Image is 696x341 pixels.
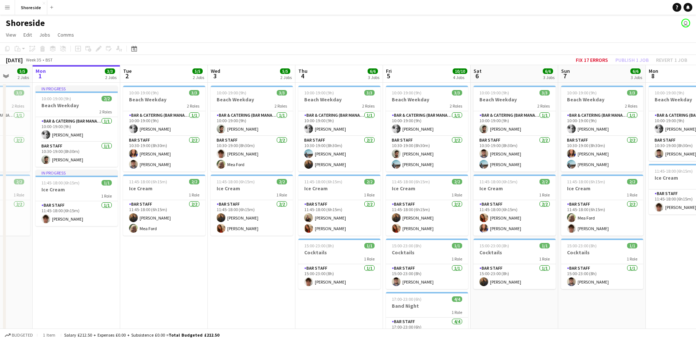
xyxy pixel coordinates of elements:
[474,68,482,74] span: Sat
[298,239,380,289] app-job-card: 15:00-23:00 (8h)1/1Cocktails1 RoleBar Staff1/115:00-23:00 (8h)[PERSON_NAME]
[386,136,468,172] app-card-role: Bar Staff2/210:30-19:00 (8h30m)[PERSON_NAME][PERSON_NAME]
[573,55,611,65] button: Fix 17 errors
[561,264,643,289] app-card-role: Bar Staff1/115:00-23:00 (8h)[PERSON_NAME]
[385,72,392,80] span: 5
[298,96,380,103] h3: Beach Weekday
[561,111,643,136] app-card-role: Bar & Catering (Bar Manager)1/110:00-19:00 (9h)[PERSON_NAME]
[24,57,43,63] span: Week 35
[392,296,421,302] span: 17:00-23:00 (6h)
[386,68,392,74] span: Fri
[627,192,637,198] span: 1 Role
[362,103,375,109] span: 2 Roles
[479,243,509,248] span: 15:00-23:00 (8h)
[452,179,462,184] span: 2/2
[386,111,468,136] app-card-role: Bar & Catering (Bar Manager)1/110:00-19:00 (9h)[PERSON_NAME]
[23,31,32,38] span: Edit
[123,200,205,236] app-card-role: Bar Staff2/211:45-18:00 (6h15m)[PERSON_NAME]Mea Ford
[18,75,29,80] div: 2 Jobs
[561,68,570,74] span: Sun
[123,175,205,236] div: 11:45-18:00 (6h15m)2/2Ice Cream1 RoleBar Staff2/211:45-18:00 (6h15m)[PERSON_NAME]Mea Ford
[6,31,16,38] span: View
[14,192,24,198] span: 1 Role
[304,179,342,184] span: 11:45-18:00 (6h15m)
[12,333,33,338] span: Budgeted
[211,86,293,172] app-job-card: 10:00-19:00 (9h)3/3Beach Weekday2 RolesBar & Catering (Bar Manager)1/110:00-19:00 (9h)[PERSON_NAM...
[211,96,293,103] h3: Beach Weekday
[364,90,375,95] span: 3/3
[15,0,47,15] button: Shoreside
[474,86,556,172] div: 10:00-19:00 (9h)3/3Beach Weekday2 RolesBar & Catering (Bar Manager)1/110:00-19:00 (9h)[PERSON_NAM...
[211,200,293,236] app-card-role: Bar Staff2/211:45-18:00 (6h15m)[PERSON_NAME][PERSON_NAME]
[36,30,53,40] a: Jobs
[561,239,643,289] div: 15:00-23:00 (8h)1/1Cocktails1 RoleBar Staff1/115:00-23:00 (8h)[PERSON_NAME]
[45,57,53,63] div: BST
[537,103,550,109] span: 2 Roles
[386,239,468,289] app-job-card: 15:00-23:00 (8h)1/1Cocktails1 RoleBar Staff1/115:00-23:00 (8h)[PERSON_NAME]
[474,239,556,289] app-job-card: 15:00-23:00 (8h)1/1Cocktails1 RoleBar Staff1/115:00-23:00 (8h)[PERSON_NAME]
[298,185,380,192] h3: Ice Cream
[39,31,50,38] span: Jobs
[474,185,556,192] h3: Ice Cream
[648,72,658,80] span: 8
[36,201,118,226] app-card-role: Bar Staff1/111:45-18:00 (6h15m)[PERSON_NAME]
[304,90,334,95] span: 10:00-19:00 (9h)
[298,264,380,289] app-card-role: Bar Staff1/115:00-23:00 (8h)[PERSON_NAME]
[123,136,205,172] app-card-role: Bar Staff2/210:30-19:00 (8h30m)[PERSON_NAME][PERSON_NAME]
[364,179,375,184] span: 2/2
[452,90,462,95] span: 3/3
[474,200,556,236] app-card-role: Bar Staff2/211:45-18:00 (6h15m)[PERSON_NAME][PERSON_NAME]
[36,86,118,167] app-job-card: In progress10:00-19:00 (9h)2/2Beach Weekday2 RolesBar & Catering (Bar Manager)1/110:00-19:00 (9h)...
[364,256,375,262] span: 1 Role
[649,68,658,74] span: Mon
[105,75,117,80] div: 2 Jobs
[36,102,118,109] h3: Beach Weekday
[12,103,24,109] span: 2 Roles
[36,170,118,226] div: In progress11:45-18:00 (6h15m)1/1Ice Cream1 RoleBar Staff1/111:45-18:00 (6h15m)[PERSON_NAME]
[276,192,287,198] span: 1 Role
[40,332,58,338] span: 1 item
[102,180,112,186] span: 1/1
[211,185,293,192] h3: Ice Cream
[561,175,643,236] app-job-card: 11:45-18:00 (6h15m)2/2Ice Cream1 RoleBar Staff2/211:45-18:00 (6h15m)Mea Ford[PERSON_NAME]
[14,179,24,184] span: 2/2
[567,179,605,184] span: 11:45-18:00 (6h15m)
[386,185,468,192] h3: Ice Cream
[193,75,204,80] div: 2 Jobs
[210,72,220,80] span: 3
[386,86,468,172] div: 10:00-19:00 (9h)3/3Beach Weekday2 RolesBar & Catering (Bar Manager)1/110:00-19:00 (9h)[PERSON_NAM...
[452,243,462,248] span: 1/1
[386,175,468,236] app-job-card: 11:45-18:00 (6h15m)2/2Ice Cream1 RoleBar Staff2/211:45-18:00 (6h15m)[PERSON_NAME][PERSON_NAME]
[450,103,462,109] span: 2 Roles
[627,179,637,184] span: 2/2
[561,136,643,172] app-card-role: Bar Staff2/210:30-19:00 (8h30m)[PERSON_NAME][PERSON_NAME]
[298,86,380,172] app-job-card: 10:00-19:00 (9h)3/3Beach Weekday2 RolesBar & Catering (Bar Manager)1/110:00-19:00 (9h)[PERSON_NAM...
[474,264,556,289] app-card-role: Bar Staff1/115:00-23:00 (8h)[PERSON_NAME]
[169,332,219,338] span: Total Budgeted £212.50
[364,192,375,198] span: 1 Role
[211,175,293,236] app-job-card: 11:45-18:00 (6h15m)2/2Ice Cream1 RoleBar Staff2/211:45-18:00 (6h15m)[PERSON_NAME][PERSON_NAME]
[386,200,468,236] app-card-role: Bar Staff2/211:45-18:00 (6h15m)[PERSON_NAME][PERSON_NAME]
[123,86,205,172] div: 10:00-19:00 (9h)3/3Beach Weekday2 RolesBar & Catering (Bar Manager)1/110:00-19:00 (9h)[PERSON_NAM...
[539,256,550,262] span: 1 Role
[102,96,112,101] span: 2/2
[217,90,246,95] span: 10:00-19:00 (9h)
[6,56,23,64] div: [DATE]
[41,180,80,186] span: 11:45-18:00 (6h15m)
[277,179,287,184] span: 2/2
[192,68,203,74] span: 5/5
[211,68,220,74] span: Wed
[474,175,556,236] app-job-card: 11:45-18:00 (6h15m)2/2Ice Cream1 RoleBar Staff2/211:45-18:00 (6h15m)[PERSON_NAME][PERSON_NAME]
[3,30,19,40] a: View
[630,68,641,74] span: 6/6
[122,72,132,80] span: 2
[55,30,77,40] a: Comms
[36,186,118,193] h3: Ice Cream
[123,111,205,136] app-card-role: Bar & Catering (Bar Manager)1/110:00-19:00 (9h)[PERSON_NAME]
[474,136,556,172] app-card-role: Bar Staff2/210:30-19:00 (8h30m)[PERSON_NAME][PERSON_NAME]
[217,179,255,184] span: 11:45-18:00 (6h15m)
[540,90,550,95] span: 3/3
[129,90,159,95] span: 10:00-19:00 (9h)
